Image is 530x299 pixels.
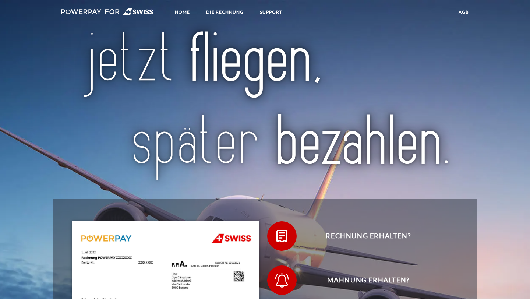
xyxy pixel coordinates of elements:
button: Mahnung erhalten? [267,265,459,295]
img: qb_bill.svg [273,227,291,245]
img: qb_bell.svg [273,271,291,289]
a: Home [169,6,196,19]
a: agb [452,6,475,19]
span: Rechnung erhalten? [278,221,459,251]
span: Mahnung erhalten? [278,265,459,295]
a: DIE RECHNUNG [200,6,250,19]
img: logo-swiss-white.svg [61,8,153,15]
button: Rechnung erhalten? [267,221,459,251]
a: SUPPORT [254,6,289,19]
img: title-swiss_de.svg [79,30,451,183]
